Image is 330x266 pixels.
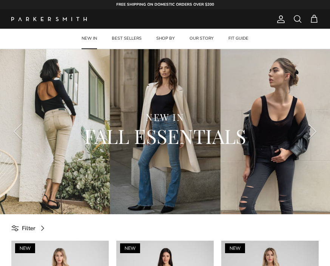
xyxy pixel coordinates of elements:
span: Filter [22,224,35,233]
a: SHOP BY [150,29,182,49]
div: NEW IN [34,111,296,124]
a: BEST SELLERS [105,29,148,49]
a: Filter [11,220,50,237]
a: OUR STORY [183,29,221,49]
a: Account [273,15,285,24]
a: NEW IN [75,29,104,49]
h2: FALL ESSENTIALS [34,123,296,148]
strong: FREE SHIPPING ON DOMESTIC ORDERS OVER $200 [116,2,214,7]
img: Parker Smith [11,17,87,21]
a: FIT GUIDE [222,29,255,49]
